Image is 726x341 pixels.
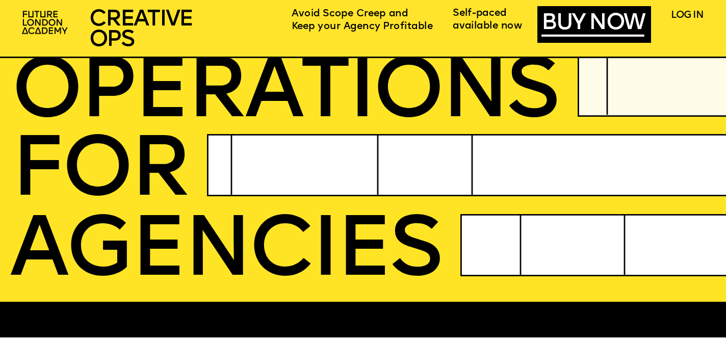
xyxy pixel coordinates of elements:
[89,9,192,52] span: CREATIVE OPS
[292,22,433,31] span: Keep your Agency Profitable
[453,9,507,18] span: Self-paced
[541,12,644,37] a: BUY NOW
[292,9,408,18] span: Avoid Scope Creep and
[671,11,703,20] a: LOG IN
[10,211,441,296] span: AGENCIES
[453,21,522,31] span: available now
[11,131,188,216] span: FOR
[18,7,74,40] img: upload-2f72e7a8-3806-41e8-b55b-d754ac055a4a.png
[11,53,557,138] span: OPERatioNS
